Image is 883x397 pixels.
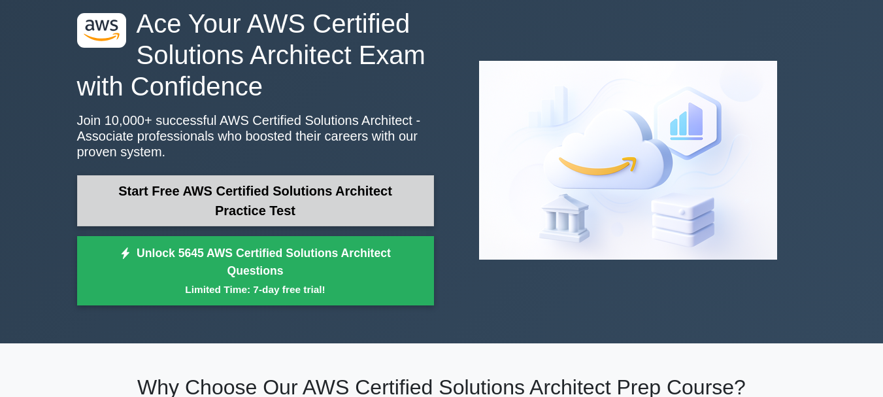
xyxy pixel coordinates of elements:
[77,236,434,305] a: Unlock 5645 AWS Certified Solutions Architect QuestionsLimited Time: 7-day free trial!
[93,282,418,297] small: Limited Time: 7-day free trial!
[469,50,788,270] img: AWS Certified Solutions Architect - Associate Preview
[77,175,434,226] a: Start Free AWS Certified Solutions Architect Practice Test
[77,8,434,102] h1: Ace Your AWS Certified Solutions Architect Exam with Confidence
[77,112,434,160] p: Join 10,000+ successful AWS Certified Solutions Architect - Associate professionals who boosted t...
